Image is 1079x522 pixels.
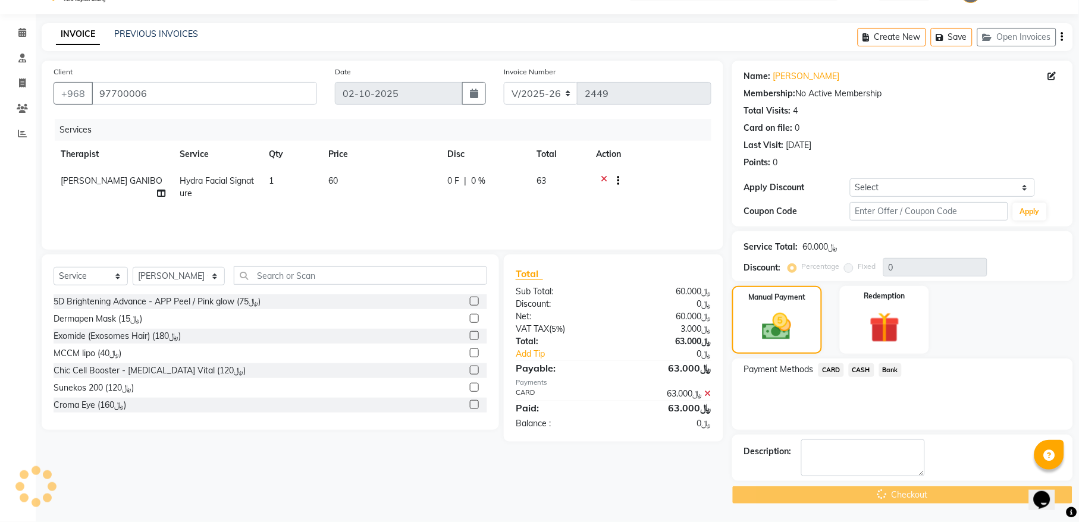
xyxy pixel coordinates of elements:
[180,175,254,199] span: Hydra Facial Signature
[471,175,485,187] span: 0 %
[613,388,720,400] div: ﷼63.000
[803,241,838,253] div: ﷼60.000
[529,141,589,168] th: Total
[613,298,720,310] div: ﷼0
[447,175,459,187] span: 0 F
[328,175,338,186] span: 60
[507,285,614,298] div: Sub Total:
[54,67,73,77] label: Client
[753,310,801,344] img: _cash.svg
[335,67,351,77] label: Date
[931,28,973,46] button: Save
[507,310,614,323] div: Net:
[860,309,909,347] img: _gift.svg
[507,335,614,348] div: Total:
[744,156,771,169] div: Points:
[54,295,261,308] div: 5D Brightening Advance - APP Peel / Pink glow (﷼75)
[54,82,93,105] button: +968
[321,141,440,168] th: Price
[516,378,711,388] div: Payments
[631,348,720,360] div: ﷼0
[613,323,720,335] div: ﷼3.000
[54,399,126,411] div: Croma Eye (﷼160)
[977,28,1056,46] button: Open Invoices
[440,141,529,168] th: Disc
[61,175,162,186] span: [PERSON_NAME] GANIBO
[773,156,778,169] div: 0
[613,417,720,430] div: ﷼0
[858,28,926,46] button: Create New
[507,361,614,375] div: Payable:
[744,241,798,253] div: Service Total:
[54,330,181,342] div: Exomide (Exosomes Hair) (﷼180)
[793,105,798,117] div: 4
[54,347,121,360] div: MCCM lipo (﷼40)
[54,382,134,394] div: Sunekos 200 (﷼120)
[56,24,100,45] a: INVOICE
[613,285,720,298] div: ﷼60.000
[269,175,274,186] span: 1
[744,363,814,376] span: Payment Methods
[464,175,466,187] span: |
[54,364,246,377] div: Chic Cell Booster - [MEDICAL_DATA] Vital (﷼120)
[516,323,549,334] span: VAT TAX
[589,141,711,168] th: Action
[773,70,840,83] a: [PERSON_NAME]
[507,388,614,400] div: CARD
[849,363,874,377] span: CASH
[744,445,792,458] div: Description:
[748,292,805,303] label: Manual Payment
[858,261,876,272] label: Fixed
[613,361,720,375] div: ﷼63.000
[54,141,172,168] th: Therapist
[744,262,781,274] div: Discount:
[234,266,487,285] input: Search or Scan
[613,310,720,323] div: ﷼60.000
[864,291,905,301] label: Redemption
[507,348,631,360] a: Add Tip
[802,261,840,272] label: Percentage
[744,70,771,83] div: Name:
[818,363,844,377] span: CARD
[744,139,784,152] div: Last Visit:
[507,298,614,310] div: Discount:
[1013,203,1047,221] button: Apply
[55,119,720,141] div: Services
[54,313,142,325] div: Dermapen Mask (﷼15)
[744,122,793,134] div: Card on file:
[744,105,791,117] div: Total Visits:
[551,324,563,334] span: 5%
[744,205,850,218] div: Coupon Code
[504,67,556,77] label: Invoice Number
[507,401,614,415] div: Paid:
[262,141,321,168] th: Qty
[744,87,1061,100] div: No Active Membership
[507,417,614,430] div: Balance :
[850,202,1008,221] input: Enter Offer / Coupon Code
[1029,474,1067,510] iframe: chat widget
[744,181,850,194] div: Apply Discount
[507,323,614,335] div: ( )
[795,122,800,134] div: 0
[114,29,198,39] a: PREVIOUS INVOICES
[537,175,546,186] span: 63
[613,401,720,415] div: ﷼63.000
[92,82,317,105] input: Search by Name/Mobile/Email/Code
[172,141,262,168] th: Service
[744,87,796,100] div: Membership:
[516,268,543,280] span: Total
[613,335,720,348] div: ﷼63.000
[786,139,812,152] div: [DATE]
[879,363,902,377] span: Bank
